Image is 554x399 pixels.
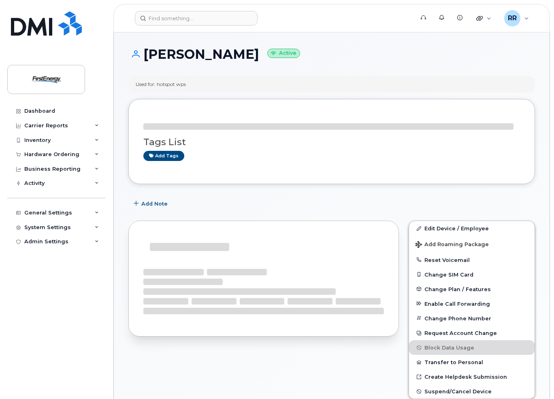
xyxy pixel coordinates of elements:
[409,369,535,384] a: Create Helpdesk Submission
[409,221,535,236] a: Edit Device / Employee
[409,326,535,340] button: Request Account Change
[136,81,186,88] div: Used for: hotspot wps
[409,311,535,326] button: Change Phone Number
[143,137,520,147] h3: Tags List
[128,196,175,211] button: Add Note
[409,355,535,369] button: Transfer to Personal
[143,151,184,161] a: Add tags
[415,241,489,249] span: Add Roaming Package
[424,286,491,292] span: Change Plan / Features
[141,200,168,208] span: Add Note
[424,388,492,395] span: Suspend/Cancel Device
[409,267,535,282] button: Change SIM Card
[128,47,535,61] h1: [PERSON_NAME]
[424,300,490,307] span: Enable Call Forwarding
[409,253,535,267] button: Reset Voicemail
[409,384,535,399] button: Suspend/Cancel Device
[267,49,300,58] small: Active
[409,296,535,311] button: Enable Call Forwarding
[409,282,535,296] button: Change Plan / Features
[409,340,535,355] button: Block Data Usage
[409,236,535,252] button: Add Roaming Package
